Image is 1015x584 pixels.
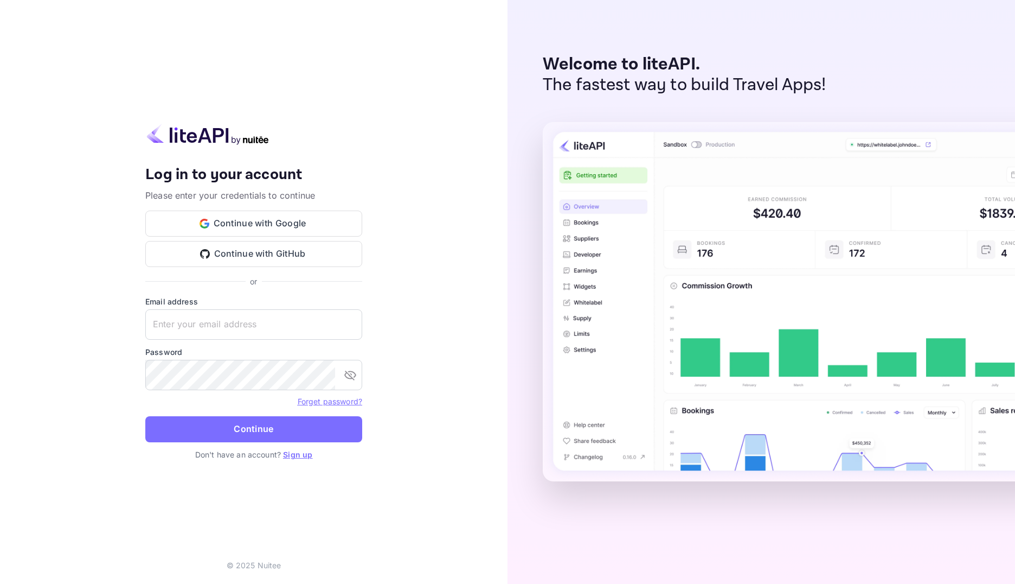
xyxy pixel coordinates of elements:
label: Email address [145,296,362,307]
button: Continue with GitHub [145,241,362,267]
img: liteapi [145,124,270,145]
a: Forget password? [298,397,362,406]
p: Please enter your credentials to continue [145,189,362,202]
p: Welcome to liteAPI. [543,54,826,75]
p: The fastest way to build Travel Apps! [543,75,826,96]
label: Password [145,346,362,358]
a: Forget password? [298,396,362,407]
a: Sign up [283,450,312,459]
p: © 2025 Nuitee [227,560,281,571]
button: toggle password visibility [339,364,361,386]
button: Continue [145,416,362,442]
button: Continue with Google [145,211,362,237]
p: or [250,276,257,287]
p: Don't have an account? [145,449,362,460]
h4: Log in to your account [145,166,362,185]
input: Enter your email address [145,309,362,340]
